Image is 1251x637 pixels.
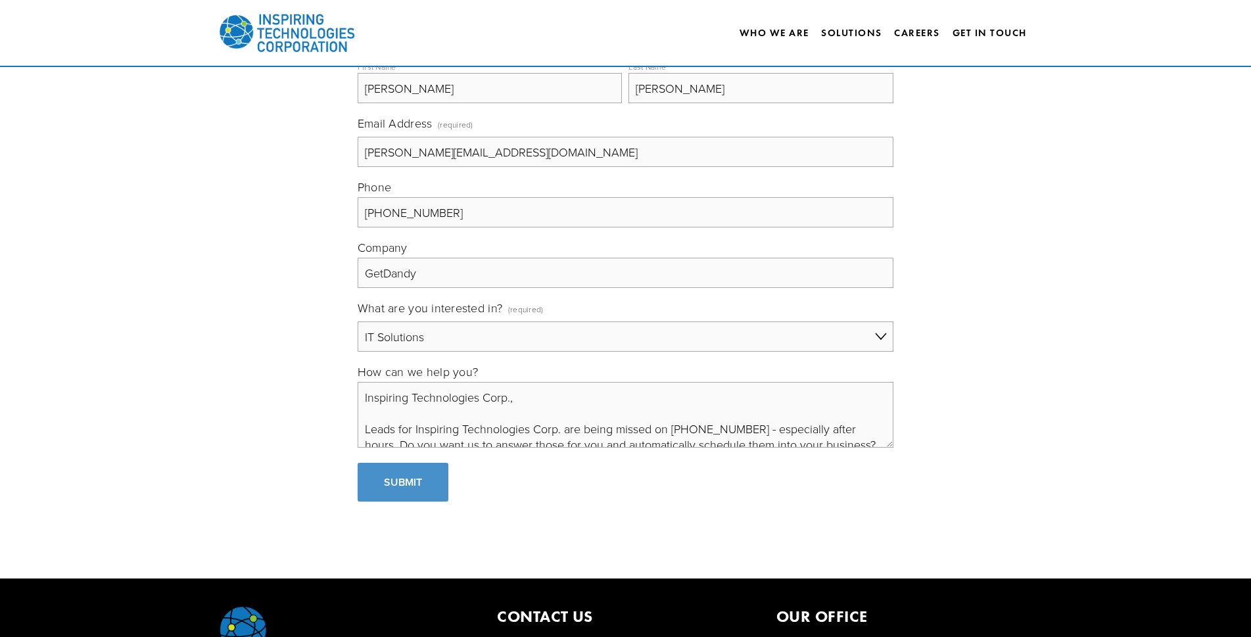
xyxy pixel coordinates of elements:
span: What are you interested in? [358,300,502,316]
a: Solutions [821,27,882,39]
span: (required) [508,300,544,319]
span: How can we help you? [358,364,478,379]
a: Careers [894,22,940,44]
textarea: Inspiring Technologies Corp., Leads for Inspiring Technologies Corp. are being missed on [PHONE_N... [358,382,893,448]
strong: CONTACT US [497,607,593,626]
span: (required) [438,115,473,134]
strong: OUR OFFICE [776,607,868,626]
select: What are you interested in? [358,321,893,352]
span: Company [358,239,408,255]
span: Submit [384,475,422,490]
a: Who We Are [740,22,809,44]
img: Inspiring Technologies Corp – A Building Technologies Company [218,3,356,62]
button: SubmitSubmit [358,463,448,502]
span: Email Address [358,115,433,131]
span: Phone [358,179,391,195]
a: Get In Touch [953,22,1027,44]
